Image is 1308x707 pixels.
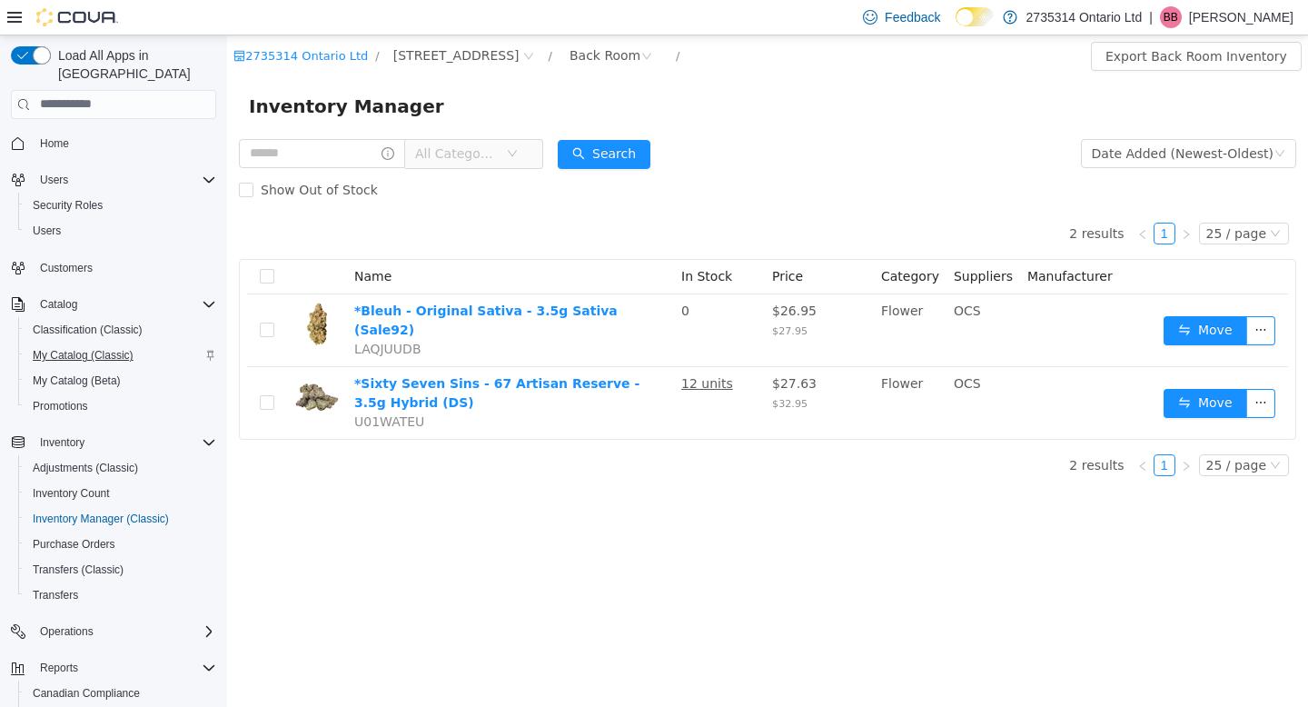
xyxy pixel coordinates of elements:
[188,109,271,127] span: All Categories
[910,194,921,204] i: icon: left
[25,370,216,392] span: My Catalog (Beta)
[25,319,150,341] a: Classification (Classic)
[40,261,93,275] span: Customers
[25,682,147,704] a: Canadian Compliance
[25,194,110,216] a: Security Roles
[40,435,84,450] span: Inventory
[1149,6,1153,28] p: |
[166,10,292,30] span: 268 Sandwich St S
[864,6,1075,35] button: Export Back Room Inventory
[979,188,1039,208] div: 25 / page
[727,268,754,283] span: OCS
[18,393,223,419] button: Promotions
[36,8,118,26] img: Cova
[25,508,216,530] span: Inventory Manager (Classic)
[865,105,1046,132] div: Date Added (Newest-Oldest)
[25,483,117,504] a: Inventory Count
[33,657,85,679] button: Reports
[6,15,18,26] i: icon: shop
[148,14,152,27] span: /
[6,14,141,27] a: icon: shop2735314 Ontario Ltd
[18,368,223,393] button: My Catalog (Beta)
[40,297,77,312] span: Catalog
[25,344,141,366] a: My Catalog (Classic)
[25,220,216,242] span: Users
[25,395,95,417] a: Promotions
[33,512,169,526] span: Inventory Manager (Classic)
[454,268,462,283] span: 0
[25,559,131,581] a: Transfers (Classic)
[545,234,576,248] span: Price
[33,373,121,388] span: My Catalog (Beta)
[127,341,412,374] a: *Sixty Seven Sins - 67 Artisan Reserve - 3.5g Hybrid (DS)
[67,339,113,384] img: *Sixty Seven Sins - 67 Artisan Reserve - 3.5g Hybrid (DS) hero shot
[449,14,452,27] span: /
[33,323,143,337] span: Classification (Classic)
[936,281,1020,310] button: icon: swapMove
[18,481,223,506] button: Inventory Count
[25,220,68,242] a: Users
[1043,424,1054,437] i: icon: down
[127,234,164,248] span: Name
[33,461,138,475] span: Adjustments (Classic)
[948,419,970,441] li: Next Page
[4,655,223,681] button: Reports
[154,112,167,124] i: icon: info-circle
[1047,113,1058,125] i: icon: down
[33,132,216,154] span: Home
[842,187,897,209] li: 2 results
[18,317,223,343] button: Classification (Classic)
[51,46,216,83] span: Load All Apps in [GEOGRAPHIC_DATA]
[25,533,216,555] span: Purchase Orders
[25,559,216,581] span: Transfers (Classic)
[18,532,223,557] button: Purchase Orders
[727,234,786,248] span: Suppliers
[33,563,124,577] span: Transfers (Classic)
[40,173,68,187] span: Users
[18,193,223,218] button: Security Roles
[25,584,216,606] span: Transfers
[33,621,101,642] button: Operations
[454,234,505,248] span: In Stock
[25,395,216,417] span: Promotions
[979,420,1039,440] div: 25 / page
[33,486,110,501] span: Inventory Count
[22,56,228,85] span: Inventory Manager
[33,432,216,453] span: Inventory
[4,619,223,644] button: Operations
[18,583,223,608] button: Transfers
[926,187,948,209] li: 1
[1164,6,1178,28] span: BB
[545,363,580,374] span: $32.95
[33,133,76,154] a: Home
[936,353,1020,383] button: icon: swapMove
[25,344,216,366] span: My Catalog (Classic)
[18,218,223,244] button: Users
[4,292,223,317] button: Catalog
[33,657,216,679] span: Reports
[727,341,754,355] span: OCS
[1019,353,1048,383] button: icon: ellipsis
[33,399,88,413] span: Promotions
[127,306,193,321] span: LAQJUUDB
[33,432,92,453] button: Inventory
[33,588,78,602] span: Transfers
[647,332,719,403] td: Flower
[33,686,140,701] span: Canadian Compliance
[927,188,947,208] a: 1
[127,268,391,302] a: *Bleuh - Original Sativa - 3.5g Sativa (Sale92)
[40,136,69,151] span: Home
[905,419,926,441] li: Previous Page
[18,681,223,706] button: Canadian Compliance
[25,682,216,704] span: Canadian Compliance
[545,341,590,355] span: $27.63
[926,419,948,441] li: 1
[18,343,223,368] button: My Catalog (Classic)
[25,584,85,606] a: Transfers
[545,290,580,302] span: $27.95
[280,113,291,125] i: icon: down
[40,624,94,639] span: Operations
[905,187,926,209] li: Previous Page
[25,194,216,216] span: Security Roles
